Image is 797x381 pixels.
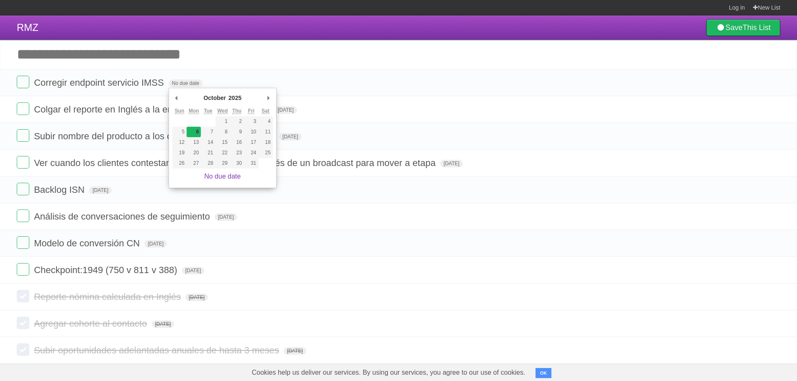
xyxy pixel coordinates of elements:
button: 22 [215,148,230,158]
button: 15 [215,137,230,148]
span: Checkpoint:1949 (750 v 811 v 388) [34,265,179,275]
button: 7 [201,127,215,137]
button: 21 [201,148,215,158]
label: Done [17,290,29,302]
button: 27 [187,158,201,169]
button: 19 [172,148,187,158]
button: 1 [215,116,230,127]
span: RMZ [17,22,38,33]
abbr: Thursday [232,108,241,114]
span: Backlog ISN [34,184,87,195]
button: 3 [244,116,258,127]
button: 13 [187,137,201,148]
span: Cookies help us deliver our services. By using our services, you agree to our use of cookies. [243,364,534,381]
button: 25 [259,148,273,158]
abbr: Friday [248,108,254,114]
span: [DATE] [279,133,302,141]
button: 9 [230,127,244,137]
span: Agregar cohorte al contacto [34,318,149,329]
span: No due date [169,79,202,87]
button: 29 [215,158,230,169]
button: OK [536,368,552,378]
button: 23 [230,148,244,158]
button: 12 [172,137,187,148]
button: 8 [215,127,230,137]
button: 30 [230,158,244,169]
span: Subir nombre del producto a los contactos y oportunidades [34,131,277,141]
label: Done [17,210,29,222]
button: 14 [201,137,215,148]
button: 11 [259,127,273,137]
label: Done [17,317,29,329]
button: 24 [244,148,258,158]
span: [DATE] [89,187,112,194]
label: Done [17,263,29,276]
label: Done [17,129,29,142]
span: [DATE] [215,213,237,221]
abbr: Saturday [261,108,269,114]
span: [DATE] [152,320,174,328]
label: Done [17,102,29,115]
label: Done [17,183,29,195]
a: SaveThis List [706,19,780,36]
a: No due date [204,173,241,180]
button: 31 [244,158,258,169]
span: Subir oportunidades adelantadas anuales de hasta 3 meses [34,345,281,355]
span: Ver cuando los clientes contestaron inmediatamente después de un broadcast para mover a etapa [34,158,438,168]
span: Análisis de conversaciones de seguimiento [34,211,212,222]
button: 17 [244,137,258,148]
span: Corregir endpoint servicio IMSS [34,77,166,88]
span: Reporte nómina calculada en Inglés [34,292,183,302]
abbr: Tuesday [204,108,212,114]
button: 2 [230,116,244,127]
label: Done [17,76,29,88]
span: [DATE] [182,267,205,274]
button: 6 [187,127,201,137]
b: This List [743,23,771,32]
abbr: Sunday [175,108,185,114]
label: Done [17,236,29,249]
label: Done [17,156,29,169]
button: 18 [259,137,273,148]
span: [DATE] [284,347,306,355]
span: Colgar el reporte en Inglés a la empresa que corresponda [34,104,272,115]
button: 16 [230,137,244,148]
button: Previous Month [172,92,181,104]
button: 28 [201,158,215,169]
button: 26 [172,158,187,169]
span: [DATE] [185,294,208,301]
div: October [202,92,227,104]
span: [DATE] [274,106,297,114]
button: 10 [244,127,258,137]
button: 4 [259,116,273,127]
button: Next Month [264,92,273,104]
abbr: Monday [189,108,199,114]
label: Done [17,343,29,356]
span: Modelo de conversión CN [34,238,142,248]
span: [DATE] [440,160,463,167]
abbr: Wednesday [217,108,228,114]
button: 20 [187,148,201,158]
div: 2025 [227,92,243,104]
span: [DATE] [144,240,167,248]
button: 5 [172,127,187,137]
